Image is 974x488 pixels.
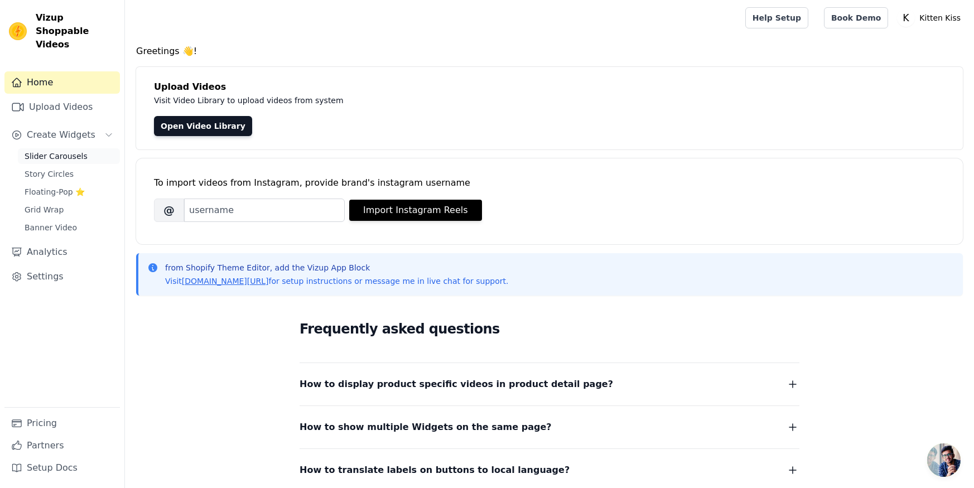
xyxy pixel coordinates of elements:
button: K Kitten Kiss [897,8,965,28]
span: Grid Wrap [25,204,64,215]
p: from Shopify Theme Editor, add the Vizup App Block [165,262,508,273]
a: Pricing [4,412,120,434]
a: Banner Video [18,220,120,235]
span: How to display product specific videos in product detail page? [300,376,613,392]
a: Help Setup [745,7,808,28]
span: Vizup Shoppable Videos [36,11,115,51]
button: Import Instagram Reels [349,200,482,221]
span: Banner Video [25,222,77,233]
a: Floating-Pop ⭐ [18,184,120,200]
button: How to translate labels on buttons to local language? [300,462,799,478]
button: Create Widgets [4,124,120,146]
a: Settings [4,265,120,288]
div: To import videos from Instagram, provide brand's instagram username [154,176,945,190]
h2: Frequently asked questions [300,318,799,340]
a: [DOMAIN_NAME][URL] [182,277,269,286]
a: Story Circles [18,166,120,182]
a: Upload Videos [4,96,120,118]
a: Open Video Library [154,116,252,136]
a: Home [4,71,120,94]
span: Story Circles [25,168,74,180]
h4: Upload Videos [154,80,945,94]
span: Floating-Pop ⭐ [25,186,85,197]
button: How to show multiple Widgets on the same page? [300,419,799,435]
img: Vizup [9,22,27,40]
a: Slider Carousels [18,148,120,164]
a: 打開聊天 [927,443,961,477]
span: Create Widgets [27,128,95,142]
h4: Greetings 👋! [136,45,963,58]
a: Grid Wrap [18,202,120,218]
p: Kitten Kiss [915,8,965,28]
button: How to display product specific videos in product detail page? [300,376,799,392]
span: Slider Carousels [25,151,88,162]
input: username [184,199,345,222]
span: How to show multiple Widgets on the same page? [300,419,552,435]
text: K [903,12,910,23]
span: @ [154,199,184,222]
a: Book Demo [824,7,888,28]
a: Partners [4,434,120,457]
a: Setup Docs [4,457,120,479]
a: Analytics [4,241,120,263]
p: Visit for setup instructions or message me in live chat for support. [165,276,508,287]
span: How to translate labels on buttons to local language? [300,462,570,478]
p: Visit Video Library to upload videos from system [154,94,654,107]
